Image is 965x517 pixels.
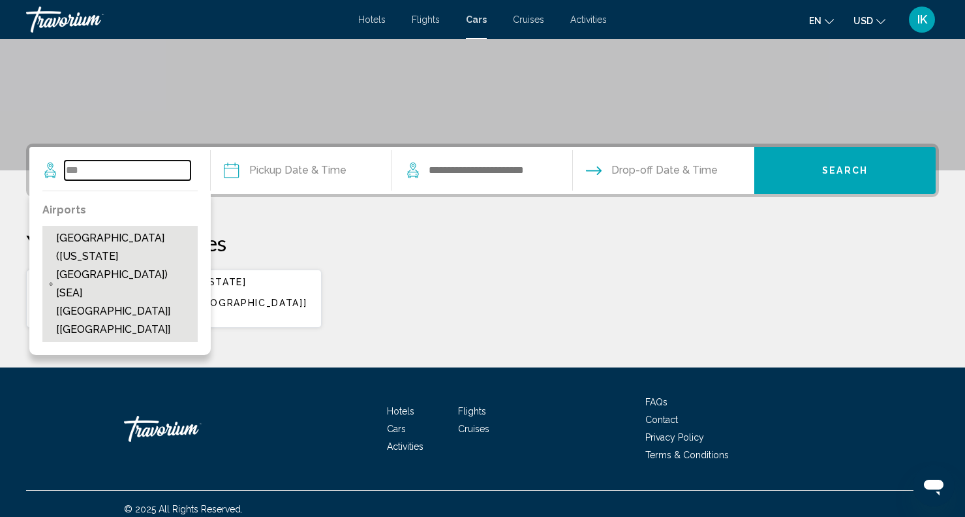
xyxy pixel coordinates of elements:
button: Drop-off date [586,147,718,194]
span: Drop-off Date & Time [611,161,718,180]
a: Contact [645,415,678,425]
a: Cars [466,14,487,25]
a: Activities [387,441,423,452]
a: Travorium [124,409,254,448]
p: Airports [42,201,198,219]
button: [GEOGRAPHIC_DATA] ([US_STATE][GEOGRAPHIC_DATA]) [SEA] [[GEOGRAPHIC_DATA]] [[GEOGRAPHIC_DATA]] [42,226,198,342]
span: USD [853,16,873,26]
iframe: Button to launch messaging window [913,465,955,507]
a: Privacy Policy [645,432,704,443]
button: User Menu [905,6,939,33]
span: IK [917,13,927,26]
a: Cars [387,424,406,434]
button: Search [754,147,936,194]
a: Activities [570,14,607,25]
a: FAQs [645,397,667,407]
div: Search widget [29,147,936,194]
a: Terms & Conditions [645,450,729,460]
a: Hotels [358,14,386,25]
a: Hotels [387,406,414,416]
a: Travorium [26,7,345,33]
button: Pickup date [224,147,346,194]
span: Search [822,166,868,176]
button: [GEOGRAPHIC_DATA] ([US_STATE][GEOGRAPHIC_DATA]) [SEA] [[GEOGRAPHIC_DATA]] [[GEOGRAPHIC_DATA]][DAT... [26,269,322,328]
a: Cruises [513,14,544,25]
button: Change currency [853,11,885,30]
span: en [809,16,821,26]
p: Your Recent Searches [26,230,939,256]
a: Flights [458,406,486,416]
button: Change language [809,11,834,30]
a: Cruises [458,424,489,434]
a: Flights [412,14,440,25]
span: © 2025 All Rights Reserved. [124,504,243,514]
span: [GEOGRAPHIC_DATA] ([US_STATE][GEOGRAPHIC_DATA]) [SEA] [[GEOGRAPHIC_DATA]] [[GEOGRAPHIC_DATA]] [56,229,191,339]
